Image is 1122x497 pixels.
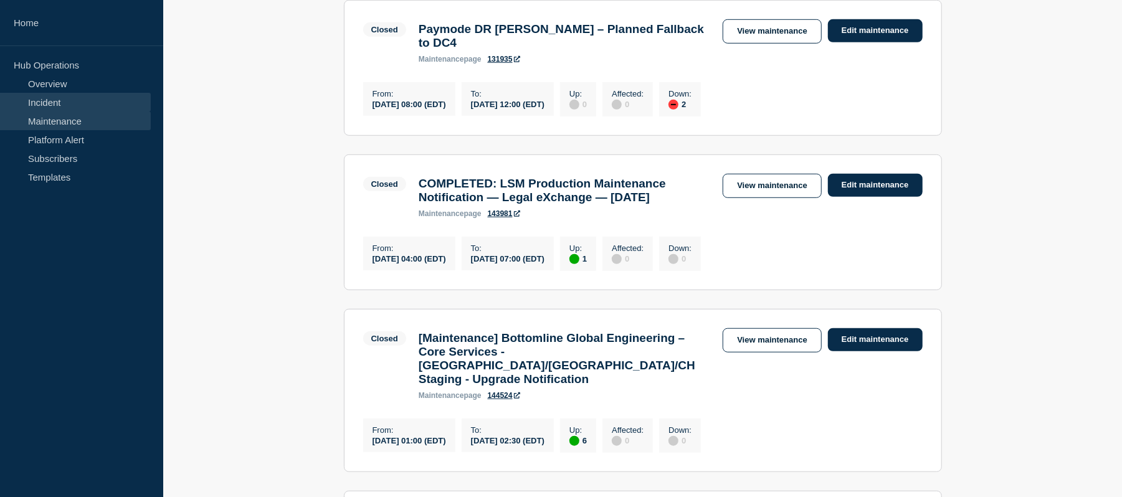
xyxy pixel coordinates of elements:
[471,89,544,98] p: To :
[612,435,644,446] div: 0
[471,425,544,435] p: To :
[419,177,711,204] h3: COMPLETED: LSM Production Maintenance Notification — Legal eXchange — [DATE]
[569,425,587,435] p: Up :
[419,391,482,400] p: page
[488,391,520,400] a: 144524
[373,244,446,253] p: From :
[371,334,398,343] div: Closed
[612,436,622,446] div: disabled
[668,100,678,110] div: down
[668,254,678,264] div: disabled
[373,435,446,445] div: [DATE] 01:00 (EDT)
[668,436,678,446] div: disabled
[569,89,587,98] p: Up :
[419,391,464,400] span: maintenance
[612,253,644,264] div: 0
[419,55,464,64] span: maintenance
[723,328,821,353] a: View maintenance
[471,98,544,109] div: [DATE] 12:00 (EDT)
[723,19,821,44] a: View maintenance
[419,331,711,386] h3: [Maintenance] Bottomline Global Engineering – Core Services - [GEOGRAPHIC_DATA]/[GEOGRAPHIC_DATA]...
[668,435,692,446] div: 0
[419,209,464,218] span: maintenance
[419,22,711,50] h3: Paymode DR [PERSON_NAME] – Planned Fallback to DC4
[668,253,692,264] div: 0
[569,253,587,264] div: 1
[371,179,398,189] div: Closed
[471,253,544,263] div: [DATE] 07:00 (EDT)
[371,25,398,34] div: Closed
[373,425,446,435] p: From :
[612,254,622,264] div: disabled
[612,89,644,98] p: Affected :
[569,436,579,446] div: up
[569,254,579,264] div: up
[612,100,622,110] div: disabled
[569,435,587,446] div: 6
[373,89,446,98] p: From :
[373,98,446,109] div: [DATE] 08:00 (EDT)
[569,98,587,110] div: 0
[419,209,482,218] p: page
[471,244,544,253] p: To :
[668,244,692,253] p: Down :
[723,174,821,198] a: View maintenance
[471,435,544,445] div: [DATE] 02:30 (EDT)
[612,98,644,110] div: 0
[419,55,482,64] p: page
[488,209,520,218] a: 143981
[828,174,923,197] a: Edit maintenance
[569,244,587,253] p: Up :
[828,328,923,351] a: Edit maintenance
[612,425,644,435] p: Affected :
[828,19,923,42] a: Edit maintenance
[373,253,446,263] div: [DATE] 04:00 (EDT)
[569,100,579,110] div: disabled
[612,244,644,253] p: Affected :
[488,55,520,64] a: 131935
[668,98,692,110] div: 2
[668,89,692,98] p: Down :
[668,425,692,435] p: Down :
